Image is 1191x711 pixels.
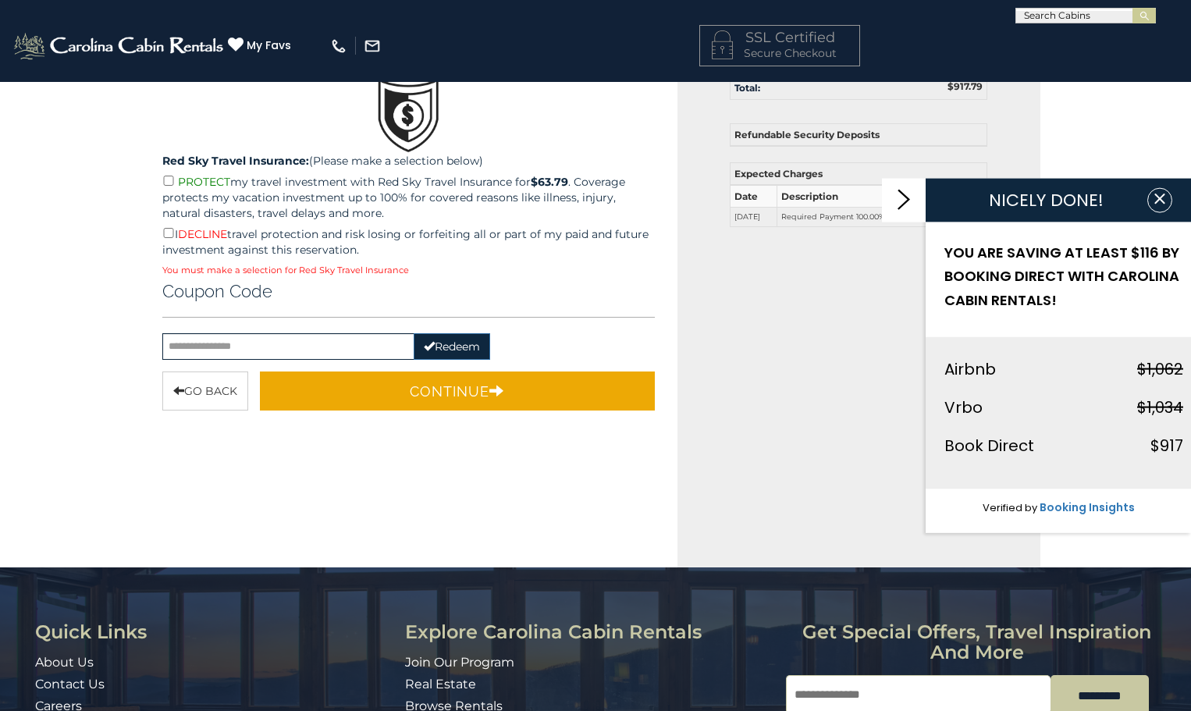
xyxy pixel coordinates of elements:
img: White-1-2.png [12,30,228,62]
th: Expected Charges [731,163,987,186]
div: $917.79 [859,80,994,93]
strong: Total: [734,82,760,94]
span: You must make a selection for Red Sky Travel Insurance [162,265,409,276]
p: Secure Checkout [712,45,848,61]
img: phone-regular-white.png [330,37,347,55]
div: Airbnb [944,356,996,382]
button: Redeem [414,333,490,360]
div: Coupon Code [162,281,655,318]
a: Join Our Program [405,655,514,670]
img: LOCKICON1.png [712,30,733,59]
p: I travel protection and risk losing or forfeiting all or part of my paid and future investment ag... [162,225,655,258]
h3: Quick Links [35,622,393,642]
strong: $63.79 [531,175,568,189]
strong: Red Sky Travel Insurance: [162,154,309,168]
span: Book Direct [944,435,1034,457]
div: Vrbo [944,394,983,421]
div: $917 [1150,432,1183,459]
td: [DATE] [731,208,777,227]
h3: Get special offers, travel inspiration and more [786,622,1168,663]
span: DECLINE [178,227,227,241]
a: About Us [35,655,94,670]
strike: $1,034 [1137,396,1183,418]
h4: SSL Certified [712,30,848,46]
span: My Favs [247,37,291,54]
p: (Please make a selection below) [162,153,655,169]
h1: NICELY DONE! [944,190,1147,209]
th: Refundable Security Deposits [731,124,987,147]
a: Contact Us [35,677,105,691]
a: Booking Insights [1040,499,1135,515]
th: Description [777,185,928,208]
th: Date [731,185,777,208]
img: mail-regular-white.png [364,37,381,55]
h2: YOU ARE SAVING AT LEAST $116 BY BOOKING DIRECT WITH CAROLINA CABIN RENTALS! [944,240,1183,312]
a: My Favs [228,37,295,54]
td: Required Payment 100.00% [777,208,928,227]
a: Real Estate [405,677,476,691]
span: PROTECT [178,175,230,189]
strike: $1,062 [1137,358,1183,380]
img: travel.png [377,77,439,153]
button: Go Back [162,371,248,411]
p: my travel investment with Red Sky Travel Insurance for . Coverage protects my vacation investment... [162,172,655,221]
h3: Explore Carolina Cabin Rentals [405,622,775,642]
span: Verified by [983,500,1037,515]
button: Continue [260,371,655,411]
